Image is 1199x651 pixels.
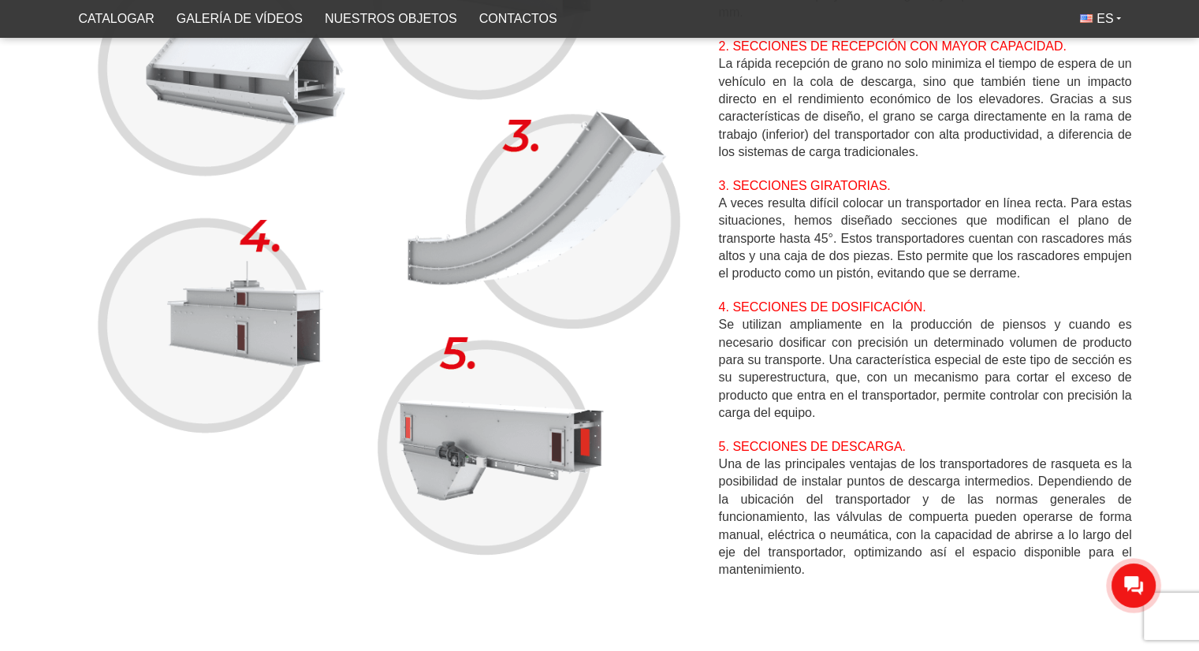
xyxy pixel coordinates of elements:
font: La rápida recepción de grano no solo minimiza el tiempo de espera de un vehículo en la cola de de... [719,57,1132,158]
font: Catalogar [79,12,155,25]
font: A veces resulta difícil colocar un transportador en línea recta. Para estas situaciones, hemos di... [719,196,1132,281]
font: 5. SECCIONES DE DESCARGA. [719,440,906,453]
a: Nuestros objetos [314,5,468,33]
font: ES [1097,12,1113,25]
font: Galería de vídeos [177,12,303,25]
a: Catalogar [68,5,166,33]
a: Galería de vídeos [166,5,314,33]
font: 4. SECCIONES DE DOSIFICACIÓN. [719,300,926,314]
font: 3. SECCIONES GIRATORIAS. [719,179,891,192]
font: Nuestros objetos [325,12,457,25]
font: Contactos [479,12,557,25]
font: Se utilizan ampliamente en la producción de piensos y cuando es necesario dosificar con precisión... [719,318,1132,419]
img: Inglés [1080,14,1093,23]
font: 2. SECCIONES DE RECEPCIÓN CON MAYOR CAPACIDAD. [719,39,1067,53]
button: ES [1069,5,1131,33]
a: Contactos [468,5,568,33]
font: Una de las principales ventajas de los transportadores de rasqueta es la posibilidad de instalar ... [719,457,1132,576]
